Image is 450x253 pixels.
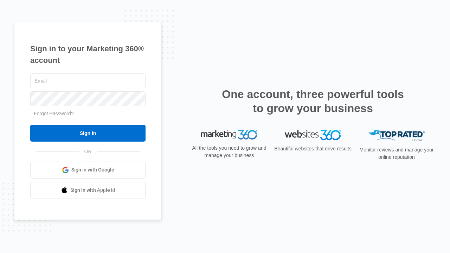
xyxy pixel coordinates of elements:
[34,111,74,116] a: Forgot Password?
[71,166,114,174] span: Sign in with Google
[30,162,146,179] a: Sign in with Google
[30,73,146,88] input: Email
[220,87,406,115] h2: One account, three powerful tools to grow your business
[70,187,115,194] span: Sign in with Apple Id
[285,130,341,140] img: Websites 360
[201,130,257,140] img: Marketing 360
[190,144,269,159] p: All the tools you need to grow and manage your business
[30,43,146,66] h1: Sign in to your Marketing 360® account
[79,148,97,155] span: OR
[274,145,352,153] p: Beautiful websites that drive results
[357,146,436,161] p: Monitor reviews and manage your online reputation
[368,130,425,142] img: Top Rated Local
[30,125,146,142] input: Sign In
[30,182,146,199] a: Sign in with Apple Id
